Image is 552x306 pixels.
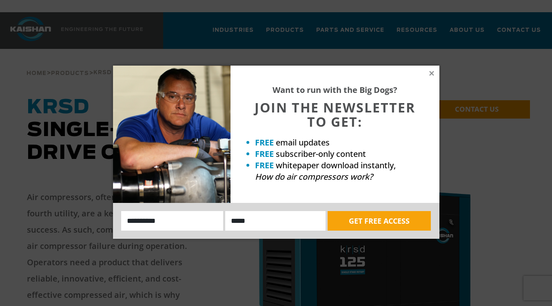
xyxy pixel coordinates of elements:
[276,148,366,159] span: subscriber-only content
[121,211,224,231] input: Name:
[428,70,435,77] button: Close
[255,99,415,130] span: JOIN THE NEWSLETTER TO GET:
[328,211,431,231] button: GET FREE ACCESS
[255,160,274,171] strong: FREE
[273,84,397,95] strong: Want to run with the Big Dogs?
[276,137,330,148] span: email updates
[255,148,274,159] strong: FREE
[225,211,326,231] input: Email
[255,171,373,182] em: How do air compressors work?
[276,160,396,171] span: whitepaper download instantly,
[255,137,274,148] strong: FREE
